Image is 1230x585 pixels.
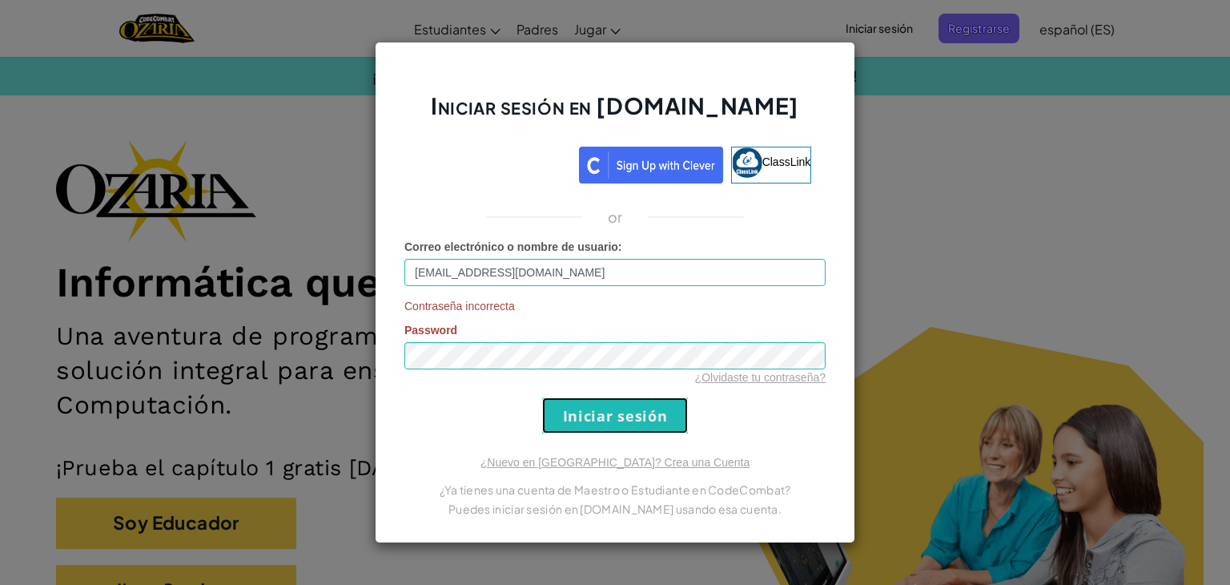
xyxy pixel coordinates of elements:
a: ¿Olvidaste tu contraseña? [695,371,826,384]
input: Iniciar sesión [542,397,688,434]
a: ¿Nuevo en [GEOGRAPHIC_DATA]? Crea una Cuenta [480,456,750,469]
p: ¿Ya tienes una cuenta de Maestro o Estudiante en CodeCombat? [404,480,826,499]
img: clever_sso_button@2x.png [579,147,723,184]
span: Password [404,324,457,337]
label: : [404,239,622,255]
p: Puedes iniciar sesión en [DOMAIN_NAME] usando esa cuenta. [404,499,826,518]
span: ClassLink [762,155,811,168]
p: or [608,208,623,227]
span: Contraseña incorrecta [404,298,826,314]
span: Correo electrónico o nombre de usuario [404,240,618,253]
img: classlink-logo-small.png [732,147,762,178]
h2: Iniciar sesión en [DOMAIN_NAME] [404,91,826,137]
iframe: Botón de Acceder con Google [411,145,579,180]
